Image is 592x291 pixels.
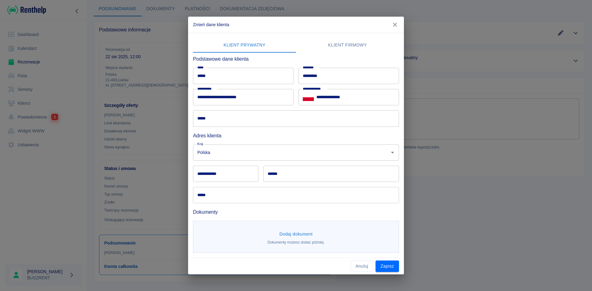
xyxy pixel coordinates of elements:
[268,240,325,245] p: Dokumenty możesz dodać później.
[193,132,399,139] h6: Adres klienta
[193,38,296,53] button: Klient prywatny
[303,93,314,102] button: Select country
[193,38,399,53] div: lab API tabs example
[296,38,399,53] button: Klient firmowy
[376,261,399,272] button: Zapisz
[351,261,373,272] button: Anuluj
[188,17,404,33] h2: Zmień dane klienta
[193,208,399,216] h6: Dokumenty
[197,142,203,146] label: Kraj
[388,148,397,157] button: Otwórz
[277,228,315,240] button: Dodaj dokument
[193,55,399,63] h6: Podstawowe dane klienta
